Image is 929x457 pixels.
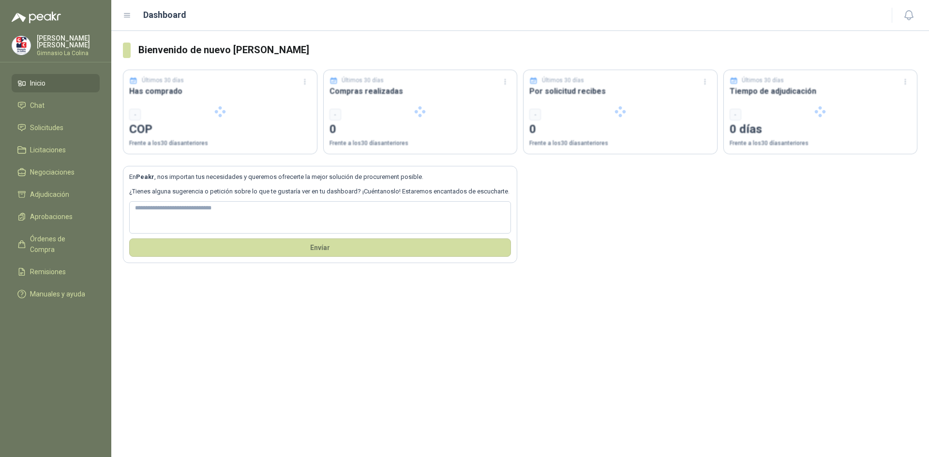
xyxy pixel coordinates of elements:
h1: Dashboard [143,8,186,22]
p: Gimnasio La Colina [37,50,100,56]
span: Órdenes de Compra [30,234,90,255]
button: Envíar [129,238,511,257]
a: Solicitudes [12,118,100,137]
span: Aprobaciones [30,211,73,222]
a: Adjudicación [12,185,100,204]
span: Adjudicación [30,189,69,200]
p: [PERSON_NAME] [PERSON_NAME] [37,35,100,48]
p: En , nos importan tus necesidades y queremos ofrecerte la mejor solución de procurement posible. [129,172,511,182]
span: Inicio [30,78,45,88]
p: ¿Tienes alguna sugerencia o petición sobre lo que te gustaría ver en tu dashboard? ¡Cuéntanoslo! ... [129,187,511,196]
span: Licitaciones [30,145,66,155]
a: Licitaciones [12,141,100,159]
a: Aprobaciones [12,207,100,226]
a: Negociaciones [12,163,100,181]
a: Remisiones [12,263,100,281]
a: Inicio [12,74,100,92]
span: Chat [30,100,45,111]
span: Manuales y ayuda [30,289,85,299]
h3: Bienvenido de nuevo [PERSON_NAME] [138,43,917,58]
span: Remisiones [30,266,66,277]
span: Negociaciones [30,167,75,177]
a: Chat [12,96,100,115]
span: Solicitudes [30,122,63,133]
img: Company Logo [12,36,30,55]
a: Manuales y ayuda [12,285,100,303]
a: Órdenes de Compra [12,230,100,259]
img: Logo peakr [12,12,61,23]
b: Peakr [136,173,154,180]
